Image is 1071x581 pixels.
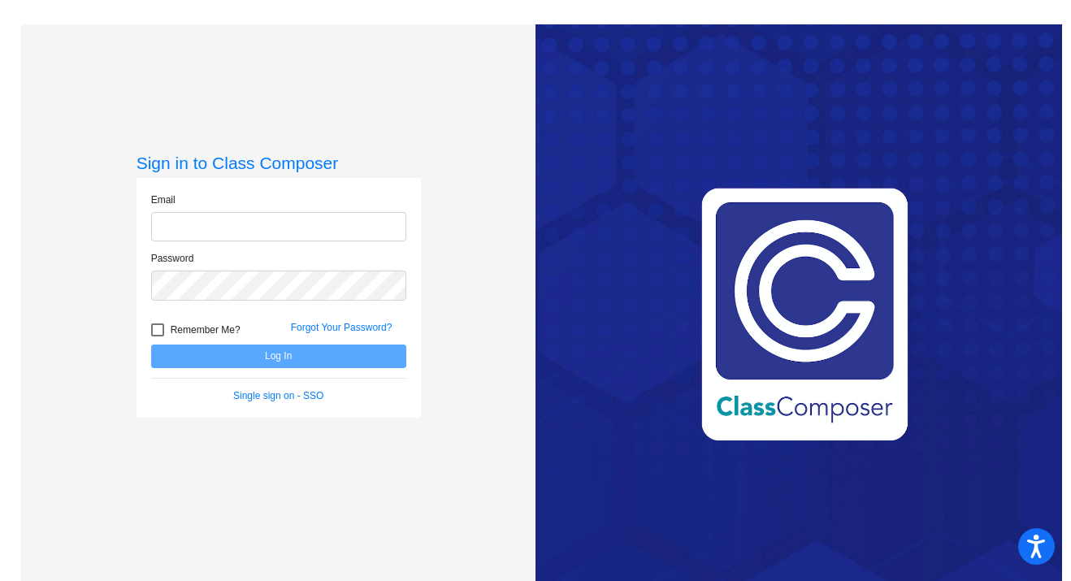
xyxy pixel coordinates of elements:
a: Single sign on - SSO [233,390,323,401]
label: Email [151,193,176,207]
label: Password [151,251,194,266]
span: Remember Me? [171,320,241,340]
button: Log In [151,345,406,368]
a: Forgot Your Password? [291,322,392,333]
h3: Sign in to Class Composer [137,153,421,173]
